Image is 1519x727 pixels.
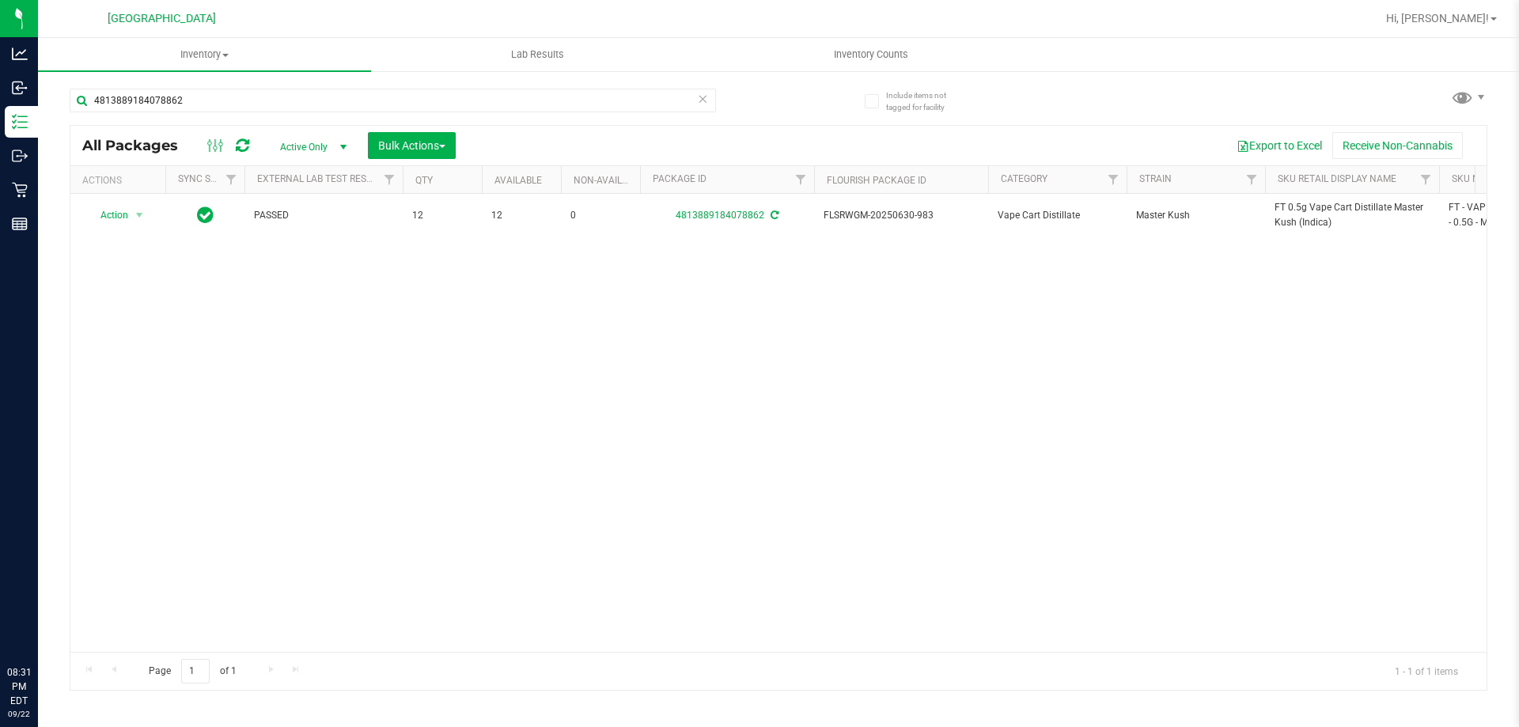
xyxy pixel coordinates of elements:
[1382,659,1471,683] span: 1 - 1 of 1 items
[38,38,371,71] a: Inventory
[827,175,926,186] a: Flourish Package ID
[135,659,249,683] span: Page of 1
[181,659,210,683] input: 1
[1275,200,1430,230] span: FT 0.5g Vape Cart Distillate Master Kush (Indica)
[86,204,129,226] span: Action
[824,208,979,223] span: FLSRWGM-20250630-983
[412,208,472,223] span: 12
[108,12,216,25] span: [GEOGRAPHIC_DATA]
[570,208,631,223] span: 0
[1386,12,1489,25] span: Hi, [PERSON_NAME]!
[16,600,63,648] iframe: Resource center
[1413,166,1439,193] a: Filter
[82,175,159,186] div: Actions
[368,132,456,159] button: Bulk Actions
[82,137,194,154] span: All Packages
[38,47,371,62] span: Inventory
[886,89,965,113] span: Include items not tagged for facility
[378,139,445,152] span: Bulk Actions
[704,38,1037,71] a: Inventory Counts
[415,175,433,186] a: Qty
[1278,173,1396,184] a: Sku Retail Display Name
[1136,208,1256,223] span: Master Kush
[12,46,28,62] inline-svg: Analytics
[768,210,778,221] span: Sync from Compliance System
[490,47,585,62] span: Lab Results
[697,89,708,109] span: Clear
[254,208,393,223] span: PASSED
[257,173,381,184] a: External Lab Test Result
[1139,173,1172,184] a: Strain
[371,38,704,71] a: Lab Results
[1239,166,1265,193] a: Filter
[130,204,150,226] span: select
[494,175,542,186] a: Available
[377,166,403,193] a: Filter
[1452,173,1499,184] a: SKU Name
[197,204,214,226] span: In Sync
[491,208,551,223] span: 12
[653,173,706,184] a: Package ID
[70,89,716,112] input: Search Package ID, Item Name, SKU, Lot or Part Number...
[12,182,28,198] inline-svg: Retail
[7,665,31,708] p: 08:31 PM EDT
[12,216,28,232] inline-svg: Reports
[788,166,814,193] a: Filter
[12,114,28,130] inline-svg: Inventory
[1001,173,1047,184] a: Category
[676,210,764,221] a: 4813889184078862
[998,208,1117,223] span: Vape Cart Distillate
[1226,132,1332,159] button: Export to Excel
[178,173,239,184] a: Sync Status
[574,175,644,186] a: Non-Available
[1100,166,1127,193] a: Filter
[218,166,244,193] a: Filter
[12,80,28,96] inline-svg: Inbound
[1332,132,1463,159] button: Receive Non-Cannabis
[813,47,930,62] span: Inventory Counts
[7,708,31,720] p: 09/22
[12,148,28,164] inline-svg: Outbound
